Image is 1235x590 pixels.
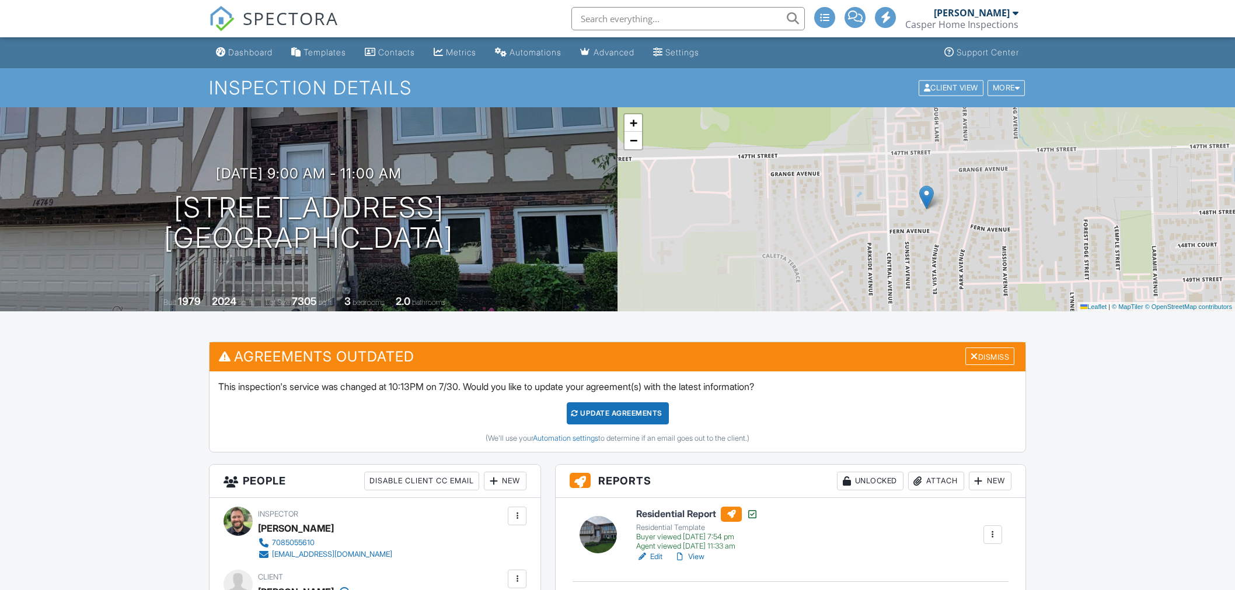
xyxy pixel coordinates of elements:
div: 3 [344,295,351,307]
h3: Reports [556,465,1025,498]
img: Marker [919,185,934,209]
div: [PERSON_NAME] [258,519,334,537]
a: Residential Report Residential Template Buyer viewed [DATE] 7:54 pm Agent viewed [DATE] 11:33 am [636,507,758,551]
span: sq. ft. [238,298,254,307]
div: More [988,80,1025,96]
a: Leaflet [1080,303,1107,310]
div: Casper Home Inspections [905,19,1018,30]
h1: [STREET_ADDRESS] [GEOGRAPHIC_DATA] [164,192,453,254]
a: Metrics [429,42,481,64]
div: [EMAIL_ADDRESS][DOMAIN_NAME] [272,550,392,559]
a: Edit [636,551,662,563]
a: Client View [917,83,986,92]
a: Zoom out [625,132,642,149]
span: − [630,133,637,147]
div: Agent viewed [DATE] 11:33 am [636,542,758,551]
span: | [1108,303,1110,310]
div: Update Agreements [567,402,669,424]
div: 2024 [212,295,236,307]
div: 2.0 [396,295,410,307]
a: © OpenStreetMap contributors [1145,303,1232,310]
div: This inspection's service was changed at 10:13PM on 7/30. Would you like to update your agreement... [210,371,1025,452]
a: Templates [287,42,351,64]
span: SPECTORA [243,6,339,30]
span: bathrooms [412,298,445,307]
h3: Agreements Outdated [210,342,1025,371]
span: Client [258,573,283,581]
div: Buyer viewed [DATE] 7:54 pm [636,532,758,542]
a: Automation settings [533,434,598,442]
span: bedrooms [353,298,385,307]
a: [EMAIL_ADDRESS][DOMAIN_NAME] [258,549,392,560]
a: Advanced [575,42,639,64]
input: Search everything... [571,7,805,30]
div: 7305 [292,295,317,307]
span: + [630,115,637,130]
span: Lot Size [266,298,290,307]
div: Metrics [446,47,476,57]
h3: People [210,465,540,498]
div: Client View [919,80,983,96]
a: © MapTiler [1112,303,1143,310]
div: Residential Template [636,523,758,532]
h6: Residential Report [636,507,758,522]
div: Dismiss [965,347,1014,366]
div: Templates [303,47,346,57]
h1: Inspection Details [209,78,1026,98]
span: Inspector [258,510,298,518]
div: 1979 [178,295,201,307]
div: Advanced [594,47,634,57]
a: SPECTORA [209,16,339,40]
img: The Best Home Inspection Software - Spectora [209,6,235,31]
a: Settings [648,42,704,64]
div: Dashboard [228,47,273,57]
a: Support Center [940,42,1024,64]
span: sq.ft. [319,298,333,307]
div: [PERSON_NAME] [934,7,1010,19]
span: Built [163,298,176,307]
a: 7085055610 [258,537,392,549]
div: Settings [665,47,699,57]
div: Automations [510,47,561,57]
div: Contacts [378,47,415,57]
a: Contacts [360,42,420,64]
div: Attach [908,472,964,490]
div: Disable Client CC Email [364,472,479,490]
a: Dashboard [211,42,277,64]
a: Automations (Basic) [490,42,566,64]
div: Support Center [957,47,1019,57]
div: (We'll use your to determine if an email goes out to the client.) [218,434,1017,443]
div: New [969,472,1011,490]
div: Unlocked [837,472,903,490]
a: View [674,551,704,563]
a: Zoom in [625,114,642,132]
div: 7085055610 [272,538,315,547]
h3: [DATE] 9:00 am - 11:00 am [216,166,402,181]
div: New [484,472,526,490]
